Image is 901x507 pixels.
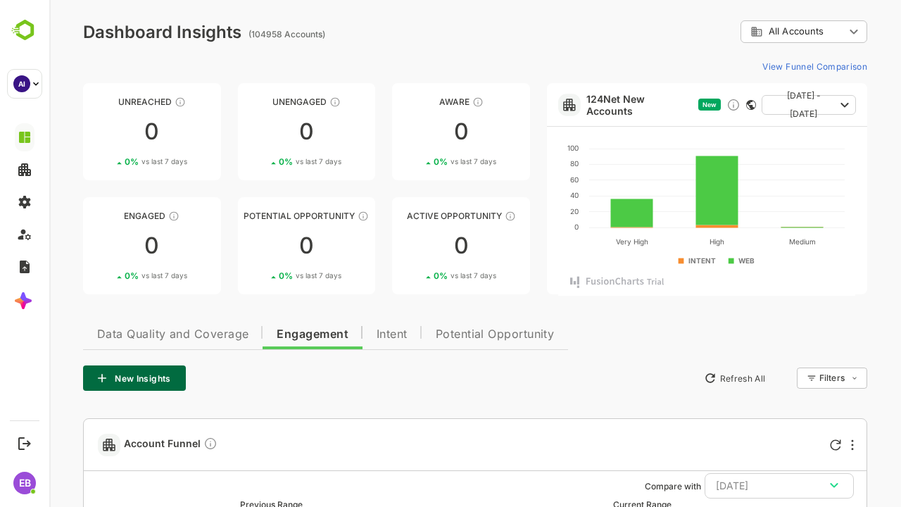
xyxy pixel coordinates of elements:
[781,439,792,451] div: Refresh
[521,191,529,199] text: 40
[246,270,292,281] span: vs last 7 days
[189,211,327,221] div: Potential Opportunity
[189,96,327,107] div: Unengaged
[119,211,130,222] div: These accounts are warm, further nurturing would qualify them to MQAs
[677,98,691,112] div: Discover new ICP-fit accounts showing engagement — via intent surges, anonymous website visits, L...
[125,96,137,108] div: These accounts have not been engaged with for a defined time period
[227,329,299,340] span: Engagement
[75,270,138,281] div: 0 %
[13,472,36,494] div: EB
[13,75,30,92] div: AI
[92,270,138,281] span: vs last 7 days
[189,120,327,143] div: 0
[521,207,529,215] text: 20
[770,373,795,383] div: Filters
[537,93,643,117] a: 124Net New Accounts
[34,22,192,42] div: Dashboard Insights
[189,197,327,294] a: Potential OpportunityThese accounts are MQAs and can be passed on to Inside Sales00%vs last 7 days
[34,83,172,180] a: UnreachedThese accounts have not been engaged with for a defined time period00%vs last 7 days
[802,439,805,451] div: More
[401,270,447,281] span: vs last 7 days
[34,234,172,257] div: 0
[48,329,199,340] span: Data Quality and Coverage
[384,156,447,167] div: 0 %
[75,156,138,167] div: 0 %
[655,473,805,499] button: [DATE]
[189,234,327,257] div: 0
[154,437,168,453] div: Compare Funnel to any previous dates, and click on any plot in the current funnel to view the det...
[521,175,529,184] text: 60
[189,83,327,180] a: UnengagedThese accounts have not shown enough engagement and need nurturing00%vs last 7 days
[15,434,34,453] button: Logout
[34,96,172,107] div: Unreached
[521,159,529,168] text: 80
[343,234,481,257] div: 0
[34,197,172,294] a: EngagedThese accounts are warm, further nurturing would qualify them to MQAs00%vs last 7 days
[343,197,481,294] a: Active OpportunityThese accounts have open opportunities which might be at any of the Sales Stage...
[34,120,172,143] div: 0
[724,87,786,123] span: [DATE] - [DATE]
[75,437,168,453] span: Account Funnel
[667,477,793,495] div: [DATE]
[34,365,137,391] button: New Insights
[423,96,434,108] div: These accounts have just entered the buying cycle and need further nurturing
[246,156,292,167] span: vs last 7 days
[697,100,707,110] div: This card does not support filter and segments
[701,25,795,38] div: All Accounts
[343,83,481,180] a: AwareThese accounts have just entered the buying cycle and need further nurturing00%vs last 7 days
[740,237,767,246] text: Medium
[769,365,818,391] div: Filters
[308,211,320,222] div: These accounts are MQAs and can be passed on to Inside Sales
[707,55,818,77] button: View Funnel Comparison
[280,96,291,108] div: These accounts have not shown enough engagement and need nurturing
[518,144,529,152] text: 100
[653,101,667,108] span: New
[327,329,358,340] span: Intent
[34,211,172,221] div: Engaged
[343,120,481,143] div: 0
[660,237,675,246] text: High
[229,270,292,281] div: 0 %
[401,156,447,167] span: vs last 7 days
[199,29,280,39] ag: (104958 Accounts)
[719,26,774,37] span: All Accounts
[229,156,292,167] div: 0 %
[691,18,818,46] div: All Accounts
[712,95,807,115] button: [DATE] - [DATE]
[567,237,599,246] text: Very High
[455,211,467,222] div: These accounts have open opportunities which might be at any of the Sales Stages
[343,96,481,107] div: Aware
[7,17,43,44] img: BambooboxLogoMark.f1c84d78b4c51b1a7b5f700c9845e183.svg
[386,329,505,340] span: Potential Opportunity
[525,223,529,231] text: 0
[648,367,722,389] button: Refresh All
[596,481,652,492] ag: Compare with
[92,156,138,167] span: vs last 7 days
[384,270,447,281] div: 0 %
[343,211,481,221] div: Active Opportunity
